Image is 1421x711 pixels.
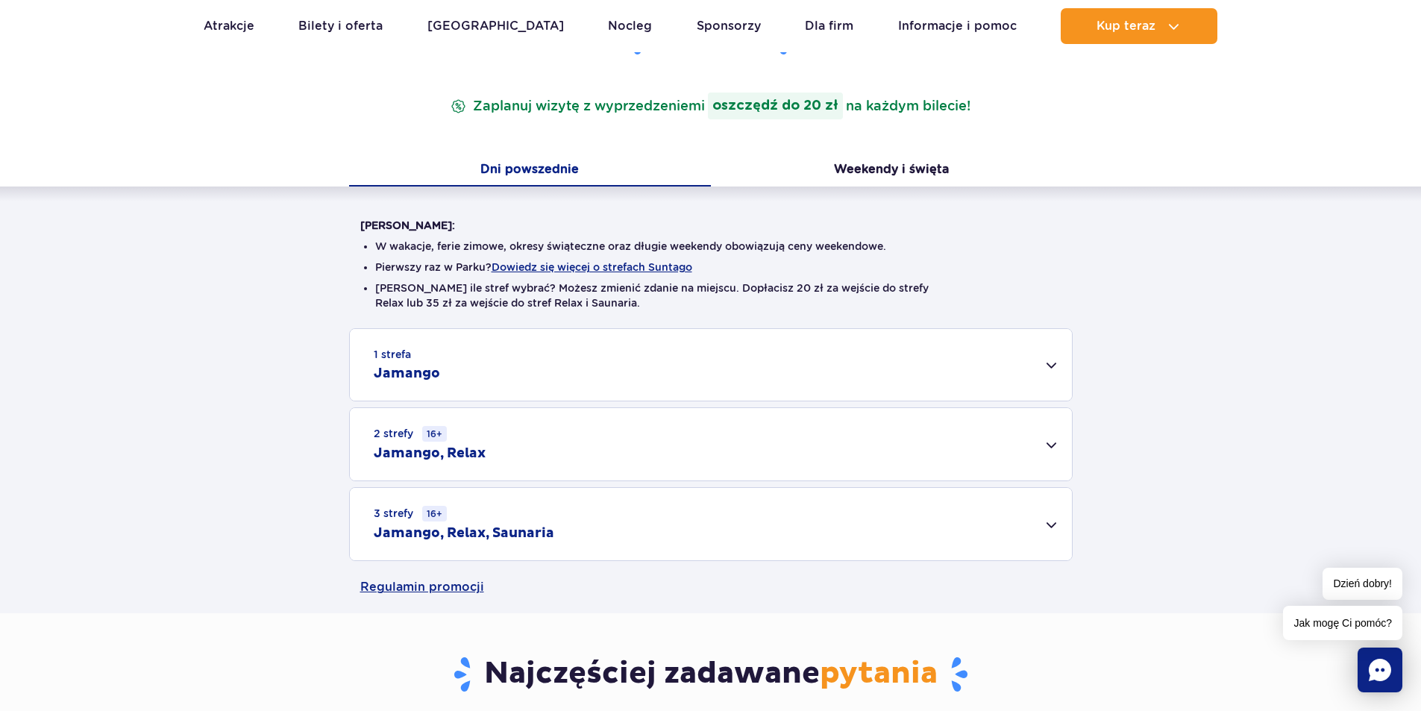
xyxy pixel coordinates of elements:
[204,8,254,44] a: Atrakcje
[1283,606,1402,640] span: Jak mogę Ci pomóc?
[375,281,1047,310] li: [PERSON_NAME] ile stref wybrać? Możesz zmienić zdanie na miejscu. Dopłacisz 20 zł za wejście do s...
[298,8,383,44] a: Bilety i oferta
[1358,648,1402,692] div: Chat
[492,261,692,273] button: Dowiedz się więcej o strefach Suntago
[898,8,1017,44] a: Informacje i pomoc
[375,260,1047,275] li: Pierwszy raz w Parku?
[1061,8,1217,44] button: Kup teraz
[820,655,938,692] span: pytania
[374,365,440,383] h2: Jamango
[427,8,564,44] a: [GEOGRAPHIC_DATA]
[360,561,1061,613] a: Regulamin promocji
[374,445,486,463] h2: Jamango, Relax
[608,8,652,44] a: Nocleg
[711,155,1073,187] button: Weekendy i święta
[374,347,411,362] small: 1 strefa
[422,426,447,442] small: 16+
[422,506,447,521] small: 16+
[374,524,554,542] h2: Jamango, Relax, Saunaria
[697,8,761,44] a: Sponsorzy
[805,8,853,44] a: Dla firm
[374,426,447,442] small: 2 strefy
[360,219,455,231] strong: [PERSON_NAME]:
[374,506,447,521] small: 3 strefy
[349,155,711,187] button: Dni powszednie
[360,655,1061,694] h3: Najczęściej zadawane
[708,93,843,119] strong: oszczędź do 20 zł
[1097,19,1155,33] span: Kup teraz
[448,93,973,119] p: Zaplanuj wizytę z wyprzedzeniem na każdym bilecie!
[375,239,1047,254] li: W wakacje, ferie zimowe, okresy świąteczne oraz długie weekendy obowiązują ceny weekendowe.
[1323,568,1402,600] span: Dzień dobry!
